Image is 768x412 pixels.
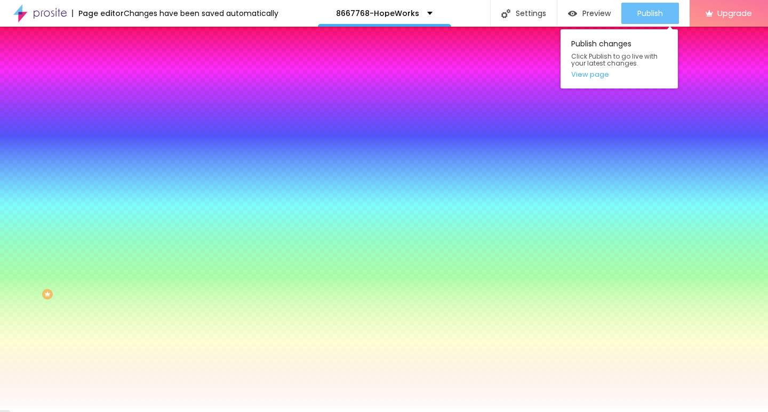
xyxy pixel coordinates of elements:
p: 8667768-HopeWorks [336,10,419,17]
div: Page editor [72,10,124,17]
div: Publish changes [561,29,678,88]
button: Publish [621,3,679,24]
span: Preview [582,9,611,18]
img: view-1.svg [568,9,577,18]
img: Icone [501,9,510,18]
span: Publish [637,9,663,18]
div: Changes have been saved automatically [124,10,278,17]
span: Click Publish to go live with your latest changes. [571,53,667,67]
span: Upgrade [717,9,752,18]
a: View page [571,71,667,78]
button: Preview [557,3,621,24]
